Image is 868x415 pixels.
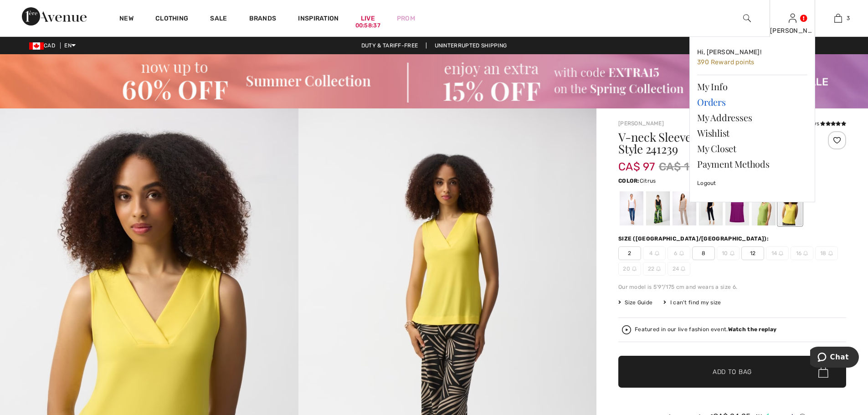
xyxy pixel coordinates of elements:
[249,15,277,24] a: Brands
[847,14,850,22] span: 3
[119,15,134,24] a: New
[635,327,776,333] div: Featured in our live fashion event.
[29,42,44,50] img: Canadian Dollar
[728,326,777,333] strong: Watch the replay
[618,235,770,243] div: Size ([GEOGRAPHIC_DATA]/[GEOGRAPHIC_DATA]):
[791,119,846,128] div: 4 Reviews
[22,7,87,26] img: 1ère Avenue
[663,298,721,307] div: I can't find my size
[397,14,415,23] a: Prom
[155,15,188,24] a: Clothing
[618,283,846,291] div: Our model is 5'9"/175 cm and wears a size 6.
[697,94,807,110] a: Orders
[355,21,380,30] div: 00:58:37
[743,13,751,24] img: search the website
[697,48,761,56] span: Hi, [PERSON_NAME]!
[815,246,838,260] span: 18
[210,15,227,24] a: Sale
[697,141,807,156] a: My Closet
[818,366,828,378] img: Bag.svg
[646,191,670,225] div: Black
[692,246,715,260] span: 8
[779,251,783,256] img: ring-m.svg
[713,367,752,377] span: Add to Bag
[699,191,723,225] div: Midnight Blue
[730,251,734,256] img: ring-m.svg
[659,159,703,175] span: CA$ 139
[697,79,807,94] a: My Info
[770,26,815,36] div: [PERSON_NAME]
[618,246,641,260] span: 2
[810,347,859,369] iframe: Opens a widget where you can chat to one of our agents
[640,178,656,184] span: Citrus
[618,131,808,155] h1: V-neck Sleeveless Pullover Style 241239
[668,262,690,276] span: 24
[361,14,375,23] a: Live00:58:37
[643,262,666,276] span: 22
[697,156,807,172] a: Payment Methods
[679,251,684,256] img: ring-m.svg
[668,246,690,260] span: 6
[697,110,807,125] a: My Addresses
[29,42,59,49] span: CAD
[697,58,755,66] span: 390 Reward points
[618,178,640,184] span: Color:
[717,246,740,260] span: 10
[618,298,652,307] span: Size Guide
[752,191,776,225] div: Greenery
[622,325,631,334] img: Watch the replay
[828,251,833,256] img: ring-m.svg
[298,15,339,24] span: Inspiration
[620,191,643,225] div: Vanilla 30
[741,246,764,260] span: 12
[697,44,807,71] a: Hi, [PERSON_NAME]! 390 Reward points
[766,246,789,260] span: 14
[834,13,842,24] img: My Bag
[803,251,808,256] img: ring-m.svg
[618,262,641,276] span: 20
[697,125,807,141] a: Wishlist
[789,14,796,22] a: Sign In
[673,191,696,225] div: Dune
[791,246,813,260] span: 16
[725,191,749,225] div: Purple orchid
[618,120,664,127] a: [PERSON_NAME]
[656,266,661,271] img: ring-m.svg
[789,13,796,24] img: My Info
[632,266,637,271] img: ring-m.svg
[618,356,846,388] button: Add to Bag
[681,266,685,271] img: ring-m.svg
[618,151,655,173] span: CA$ 97
[643,246,666,260] span: 4
[816,13,860,24] a: 3
[64,42,76,49] span: EN
[697,172,807,195] a: Logout
[778,191,802,225] div: Citrus
[655,251,659,256] img: ring-m.svg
